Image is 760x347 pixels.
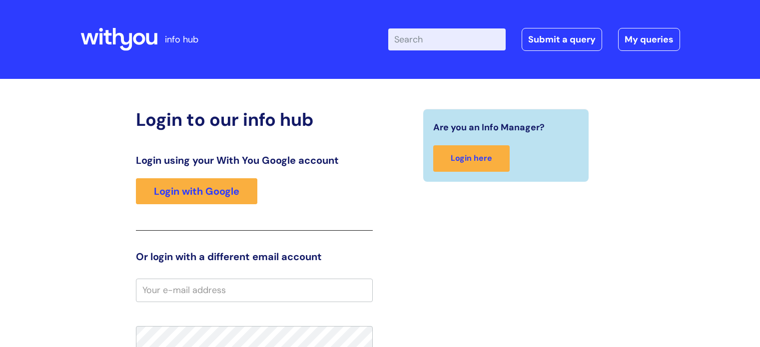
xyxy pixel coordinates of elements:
[136,251,373,263] h3: Or login with a different email account
[618,28,680,51] a: My queries
[522,28,602,51] a: Submit a query
[433,119,545,135] span: Are you an Info Manager?
[433,145,510,172] a: Login here
[388,28,506,50] input: Search
[136,109,373,130] h2: Login to our info hub
[136,154,373,166] h3: Login using your With You Google account
[136,279,373,302] input: Your e-mail address
[136,178,257,204] a: Login with Google
[165,31,198,47] p: info hub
